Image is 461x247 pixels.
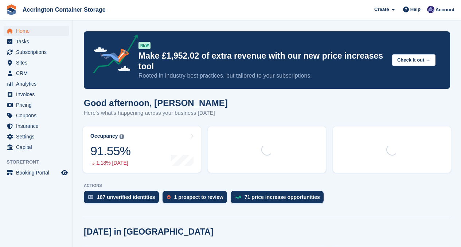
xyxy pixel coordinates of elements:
[90,144,130,158] div: 91.55%
[4,110,69,121] a: menu
[4,26,69,36] a: menu
[4,142,69,152] a: menu
[84,183,450,188] p: ACTIONS
[138,51,386,72] p: Make £1,952.02 of extra revenue with our new price increases tool
[4,89,69,99] a: menu
[84,98,228,108] h1: Good afternoon, [PERSON_NAME]
[16,26,60,36] span: Home
[410,6,421,13] span: Help
[231,191,327,207] a: 71 price increase opportunities
[4,36,69,47] a: menu
[90,133,118,139] div: Occupancy
[138,72,386,80] p: Rooted in industry best practices, but tailored to your subscriptions.
[90,160,130,166] div: 1.18% [DATE]
[16,132,60,142] span: Settings
[16,89,60,99] span: Invoices
[4,121,69,131] a: menu
[4,100,69,110] a: menu
[138,42,151,49] div: NEW
[84,227,213,237] h2: [DATE] in [GEOGRAPHIC_DATA]
[87,35,138,76] img: price-adjustments-announcement-icon-8257ccfd72463d97f412b2fc003d46551f7dbcb40ab6d574587a9cd5c0d94...
[163,191,231,207] a: 1 prospect to review
[374,6,389,13] span: Create
[6,4,17,15] img: stora-icon-8386f47178a22dfd0bd8f6a31ec36ba5ce8667c1dd55bd0f319d3a0aa187defe.svg
[84,109,228,117] p: Here's what's happening across your business [DATE]
[120,134,124,139] img: icon-info-grey-7440780725fd019a000dd9b08b2336e03edf1995a4989e88bcd33f0948082b44.svg
[16,110,60,121] span: Coupons
[60,168,69,177] a: Preview store
[392,54,435,66] button: Check it out →
[16,79,60,89] span: Analytics
[427,6,434,13] img: Jacob Connolly
[4,58,69,68] a: menu
[174,194,223,200] div: 1 prospect to review
[16,68,60,78] span: CRM
[16,142,60,152] span: Capital
[4,68,69,78] a: menu
[16,58,60,68] span: Sites
[16,168,60,178] span: Booking Portal
[4,79,69,89] a: menu
[7,158,73,166] span: Storefront
[83,126,201,173] a: Occupancy 91.55% 1.18% [DATE]
[84,191,163,207] a: 187 unverified identities
[167,195,171,199] img: prospect-51fa495bee0391a8d652442698ab0144808aea92771e9ea1ae160a38d050c398.svg
[4,47,69,57] a: menu
[97,194,155,200] div: 187 unverified identities
[435,6,454,13] span: Account
[16,100,60,110] span: Pricing
[16,36,60,47] span: Tasks
[245,194,320,200] div: 71 price increase opportunities
[4,168,69,178] a: menu
[16,47,60,57] span: Subscriptions
[4,132,69,142] a: menu
[16,121,60,131] span: Insurance
[20,4,109,16] a: Accrington Container Storage
[88,195,93,199] img: verify_identity-adf6edd0f0f0b5bbfe63781bf79b02c33cf7c696d77639b501bdc392416b5a36.svg
[235,196,241,199] img: price_increase_opportunities-93ffe204e8149a01c8c9dc8f82e8f89637d9d84a8eef4429ea346261dce0b2c0.svg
